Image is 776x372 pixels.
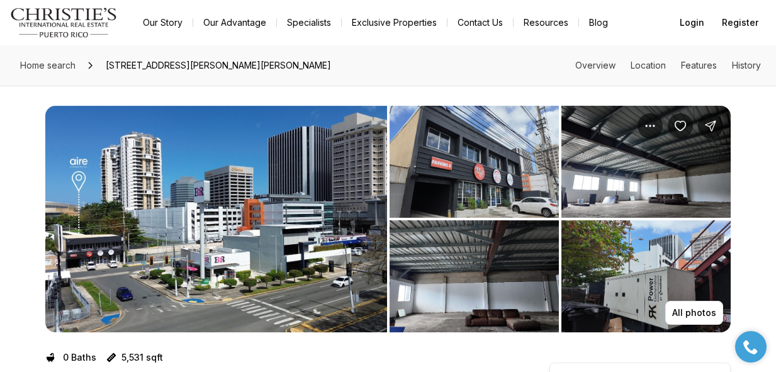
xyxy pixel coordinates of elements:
a: Our Advantage [193,14,276,31]
p: 0 Baths [63,352,96,363]
button: View image gallery [390,220,559,332]
button: View image gallery [561,106,731,218]
div: Listing Photos [45,106,731,332]
button: Register [714,10,766,35]
button: Property options [638,113,663,138]
a: Skip to: Location [631,60,666,70]
img: logo [10,8,118,38]
p: 5,531 sqft [121,352,163,363]
a: Our Story [133,14,193,31]
li: 1 of 4 [45,106,387,332]
button: Save Property: 133 CALLE O'NEILL [668,113,693,138]
p: All photos [672,308,716,318]
a: Blog [579,14,618,31]
span: Home search [20,60,76,70]
button: Share Property: 133 CALLE O'NEILL [698,113,723,138]
button: View image gallery [561,220,731,332]
span: Register [722,18,758,28]
span: Login [680,18,704,28]
a: Skip to: Features [681,60,717,70]
li: 2 of 4 [390,106,731,332]
a: Specialists [277,14,341,31]
button: View image gallery [390,106,559,218]
a: Home search [15,55,81,76]
nav: Page section menu [575,60,761,70]
button: All photos [665,301,723,325]
button: Contact Us [447,14,513,31]
a: Resources [514,14,578,31]
button: View image gallery [45,106,387,332]
a: Skip to: Overview [575,60,616,70]
a: Skip to: History [732,60,761,70]
button: Login [672,10,712,35]
span: [STREET_ADDRESS][PERSON_NAME][PERSON_NAME] [101,55,336,76]
a: Exclusive Properties [342,14,447,31]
